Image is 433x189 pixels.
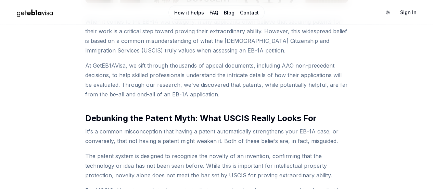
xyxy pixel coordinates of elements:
h3: Debunking the Patent Myth: What USCIS Really Looks For [85,113,348,124]
p: The patent system is designed to recognize the novelty of an invention, confirming that the techn... [85,151,348,180]
a: FAQ [209,9,218,16]
a: Home Page [11,7,148,19]
a: Contact [240,9,259,16]
a: Blog [224,9,234,16]
nav: Main [168,5,265,20]
a: Sign In [395,6,422,19]
p: When it comes to the EB-1A visa category, many applicants often believe that securing patents for... [85,17,348,55]
img: geteb1avisa logo [11,7,59,19]
a: How it helps [174,9,204,16]
p: It's a common misconception that having a patent automatically strengthens your EB-1A case, or co... [85,127,348,146]
p: At GetEB1AVisa, we sift through thousands of appeal documents, including AAO non-precedent decisi... [85,61,348,99]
